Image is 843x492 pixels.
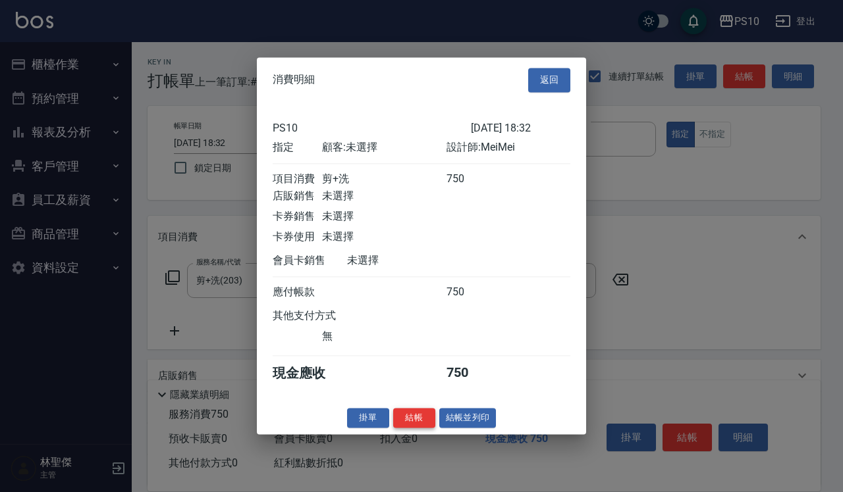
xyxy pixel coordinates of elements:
[322,210,446,224] div: 未選擇
[273,189,322,203] div: 店販銷售
[322,330,446,343] div: 無
[273,309,372,323] div: 其他支付方式
[447,285,496,299] div: 750
[273,230,322,244] div: 卡券使用
[273,210,322,224] div: 卡券銷售
[447,172,496,186] div: 750
[528,68,570,92] button: 返回
[273,122,471,134] div: PS10
[439,408,497,428] button: 結帳並列印
[347,254,471,268] div: 未選擇
[273,364,347,382] div: 現金應收
[322,141,446,155] div: 顧客: 未選擇
[347,408,389,428] button: 掛單
[322,230,446,244] div: 未選擇
[322,189,446,203] div: 未選擇
[471,122,570,134] div: [DATE] 18:32
[447,141,570,155] div: 設計師: MeiMei
[447,364,496,382] div: 750
[273,254,347,268] div: 會員卡銷售
[273,172,322,186] div: 項目消費
[273,141,322,155] div: 指定
[393,408,435,428] button: 結帳
[322,172,446,186] div: 剪+洗
[273,74,315,87] span: 消費明細
[273,285,322,299] div: 應付帳款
